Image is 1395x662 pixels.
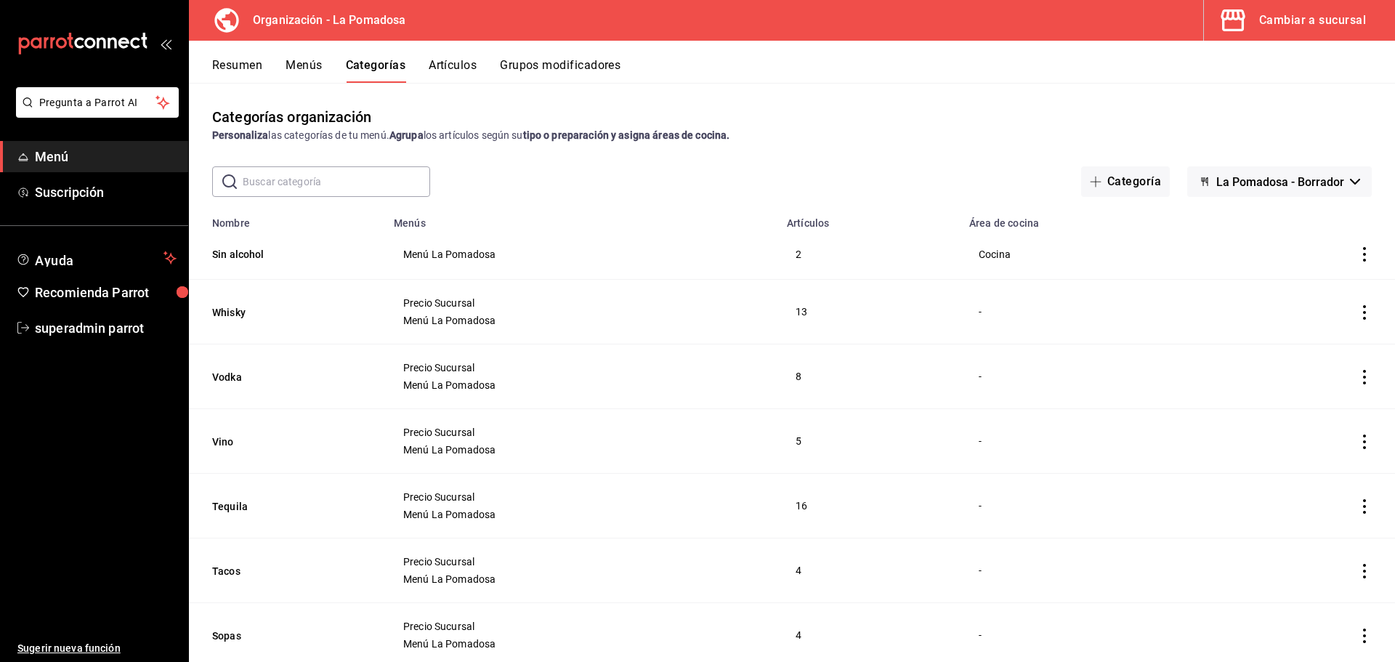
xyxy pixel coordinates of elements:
a: Pregunta a Parrot AI [10,105,179,121]
span: Recomienda Parrot [35,283,177,302]
button: open_drawer_menu [160,38,171,49]
span: Menú [35,147,177,166]
button: Categorías [346,58,406,83]
div: - [978,627,1209,643]
button: actions [1357,305,1372,320]
th: Área de cocina [961,209,1226,229]
span: Menú La Pomadosa [403,509,760,520]
strong: tipo o preparación y asigna áreas de cocina. [523,129,730,141]
input: Buscar categoría [243,167,430,196]
div: - [978,368,1209,384]
td: 13 [778,280,961,344]
button: Sin alcohol [212,247,357,262]
span: Cocina [979,249,1208,259]
div: - [978,304,1209,320]
button: actions [1357,247,1372,262]
div: las categorías de tu menú. los artículos según su [212,128,1372,143]
button: Tacos [212,564,357,578]
span: Menú La Pomadosa [403,249,760,259]
button: Resumen [212,58,262,83]
th: Menús [385,209,778,229]
span: Suscripción [35,182,177,202]
span: Precio Sucursal [403,427,760,437]
button: Whisky [212,305,357,320]
td: 5 [778,409,961,474]
th: Nombre [189,209,385,229]
button: actions [1357,564,1372,578]
span: Ayuda [35,249,158,267]
span: Pregunta a Parrot AI [39,95,156,110]
button: Menús [286,58,322,83]
th: Artículos [778,209,961,229]
span: Precio Sucursal [403,298,760,308]
strong: Agrupa [389,129,424,141]
span: Precio Sucursal [403,492,760,502]
h3: Organización - La Pomadosa [241,12,405,29]
span: Menú La Pomadosa [403,574,760,584]
button: Pregunta a Parrot AI [16,87,179,118]
div: - [978,498,1209,514]
strong: Personaliza [212,129,268,141]
button: Artículos [429,58,477,83]
span: superadmin parrot [35,318,177,338]
div: - [978,433,1209,449]
span: Sugerir nueva función [17,641,177,656]
span: Precio Sucursal [403,557,760,567]
button: actions [1357,629,1372,643]
span: Precio Sucursal [403,621,760,631]
td: 4 [778,538,961,603]
td: 8 [778,344,961,409]
span: Menú La Pomadosa [403,639,760,649]
div: - [978,562,1209,578]
span: Menú La Pomadosa [403,380,760,390]
button: Grupos modificadores [500,58,620,83]
span: Menú La Pomadosa [403,445,760,455]
div: navigation tabs [212,58,1395,83]
button: actions [1357,499,1372,514]
button: Vodka [212,370,357,384]
span: Menú La Pomadosa [403,315,760,326]
button: Sopas [212,629,357,643]
div: Categorías organización [212,106,371,128]
button: Vino [212,435,357,449]
button: La Pomadosa - Borrador [1187,166,1372,197]
span: Precio Sucursal [403,363,760,373]
button: Tequila [212,499,357,514]
div: Cambiar a sucursal [1259,10,1366,31]
td: 16 [778,474,961,538]
span: La Pomadosa - Borrador [1216,175,1344,189]
button: actions [1357,435,1372,449]
button: Categoría [1081,166,1170,197]
td: 2 [778,229,961,280]
button: actions [1357,370,1372,384]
